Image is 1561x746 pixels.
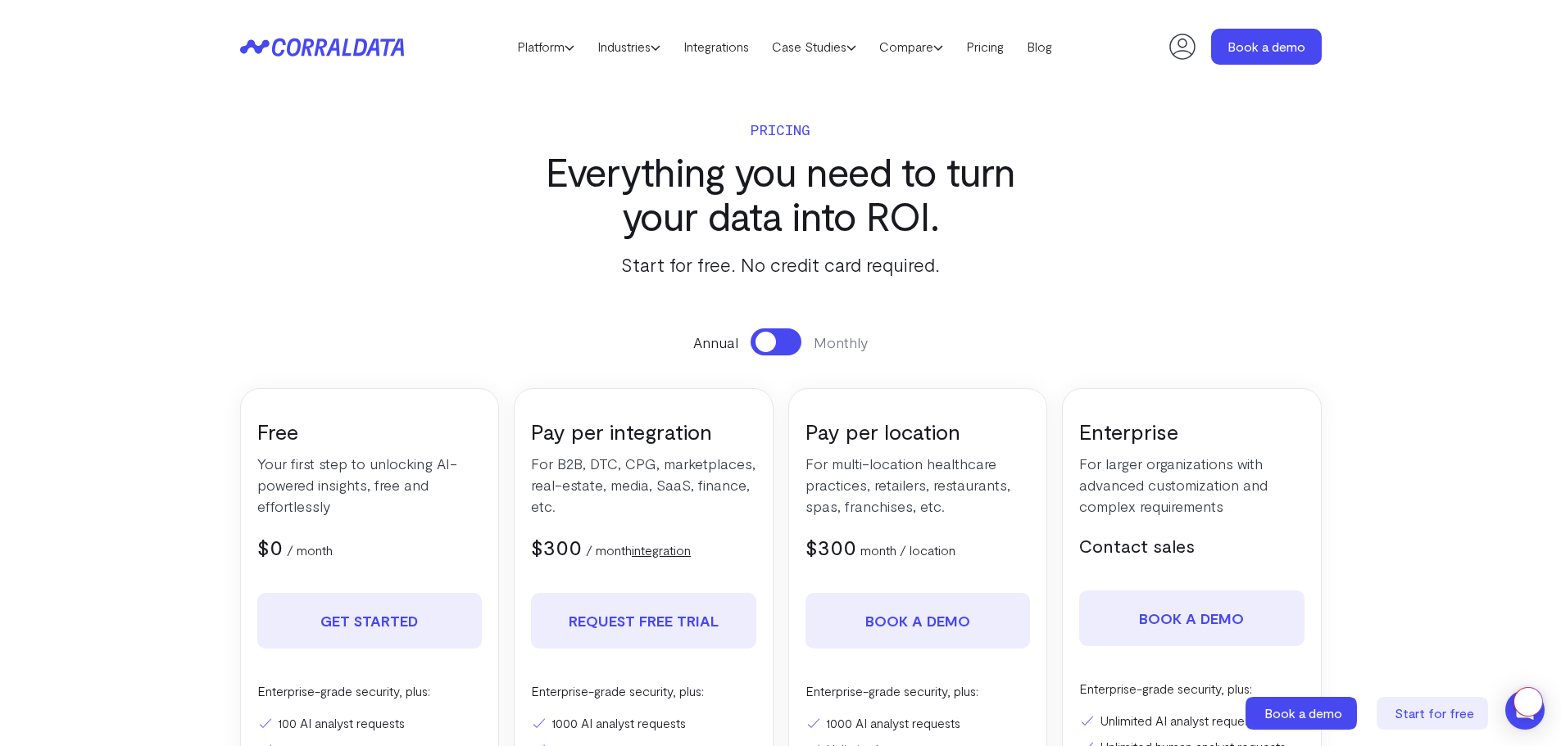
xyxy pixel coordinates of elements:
a: Industries [586,34,672,59]
a: Case Studies [760,34,868,59]
h3: Pay per integration [531,418,756,445]
h3: Enterprise [1079,418,1305,445]
span: $300 [531,534,582,559]
span: Book a demo [1264,705,1342,721]
span: $0 [257,534,283,559]
span: Start for free [1395,705,1474,721]
h3: Everything you need to turn your data into ROI. [515,149,1047,237]
p: For B2B, DTC, CPG, marketplaces, real-estate, media, SaaS, finance, etc. [531,453,756,517]
a: REQUEST FREE TRIAL [531,593,756,649]
a: Start for free [1377,697,1491,730]
li: 100 AI analyst requests [257,713,483,733]
a: Book a demo [1211,29,1322,65]
li: Unlimited AI analyst requests [1079,711,1305,730]
a: Blog [1015,34,1064,59]
a: Book a demo [805,593,1031,649]
a: integration [632,542,691,558]
p: / month [287,540,333,560]
a: Pricing [955,34,1015,59]
a: Book a demo [1246,697,1360,730]
a: Platform [506,34,586,59]
a: Integrations [672,34,760,59]
p: month / location [860,540,955,560]
span: Annual [693,332,738,353]
li: 1000 AI analyst requests [805,713,1031,733]
li: 1000 AI analyst requests [531,713,756,733]
span: $300 [805,534,856,559]
p: Enterprise-grade security, plus: [805,681,1031,701]
p: Your first step to unlocking AI-powered insights, free and effortlessly [257,453,483,517]
p: For larger organizations with advanced customization and complex requirements [1079,453,1305,517]
a: Compare [868,34,955,59]
div: Open Intercom Messenger [1505,690,1545,730]
h5: Contact sales [1079,533,1305,558]
p: Enterprise-grade security, plus: [257,681,483,701]
p: Enterprise-grade security, plus: [1079,679,1305,699]
span: Monthly [814,332,868,353]
p: / month [586,540,691,560]
p: Pricing [515,118,1047,141]
h3: Pay per location [805,418,1031,445]
h3: Free [257,418,483,445]
a: Book a demo [1079,590,1305,646]
a: Get Started [257,593,483,649]
p: Enterprise-grade security, plus: [531,681,756,701]
p: Start for free. No credit card required. [515,250,1047,279]
p: For multi-location healthcare practices, retailers, restaurants, spas, franchises, etc. [805,453,1031,517]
